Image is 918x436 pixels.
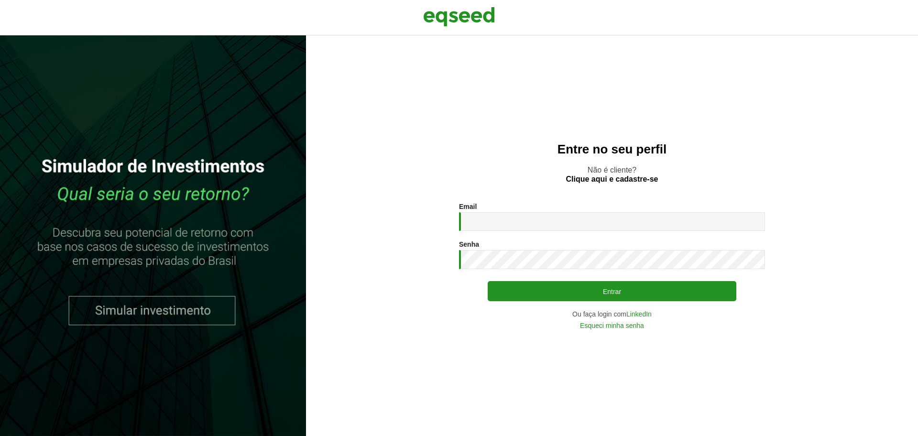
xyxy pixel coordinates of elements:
[423,5,495,29] img: EqSeed Logo
[459,241,479,248] label: Senha
[459,311,765,317] div: Ou faça login com
[325,142,899,156] h2: Entre no seu perfil
[566,175,658,183] a: Clique aqui e cadastre-se
[626,311,652,317] a: LinkedIn
[580,322,644,329] a: Esqueci minha senha
[488,281,736,301] button: Entrar
[325,165,899,184] p: Não é cliente?
[459,203,477,210] label: Email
